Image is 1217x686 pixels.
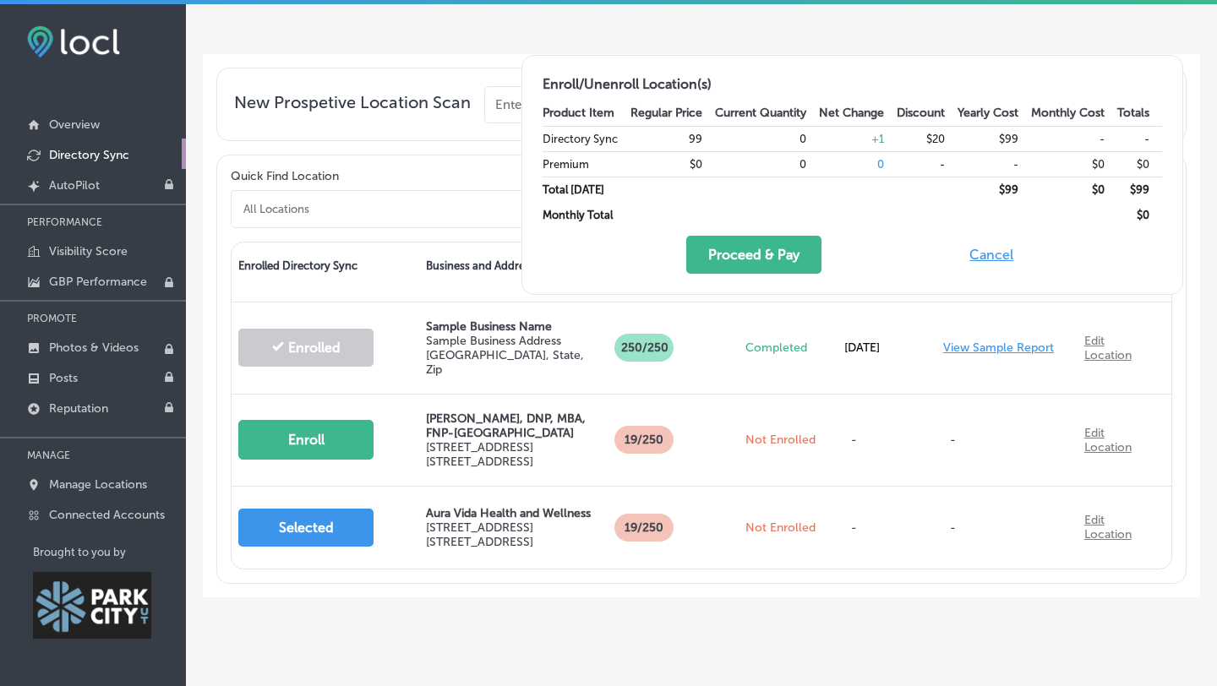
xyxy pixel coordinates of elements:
[49,275,147,289] p: GBP Performance
[614,426,674,454] p: 19 /250
[943,340,1054,355] a: View Sample Report
[614,514,674,542] p: 19 /250
[49,477,147,492] p: Manage Locations
[1084,426,1132,455] a: Edit Location
[49,117,100,132] p: Overview
[844,416,882,464] p: -
[419,242,607,302] div: Business and Address
[49,244,128,259] p: Visibility Score
[49,148,129,162] p: Directory Sync
[426,334,600,348] p: Sample Business Address
[33,572,151,639] img: Park City
[614,334,674,362] p: 250/250
[238,329,374,367] button: Enrolled
[49,340,139,355] p: Photos & Videos
[231,169,339,183] label: Quick Find Location
[49,178,100,193] p: AutoPilot
[943,416,1071,464] p: -
[838,324,936,372] div: [DATE]
[49,371,78,385] p: Posts
[238,420,374,460] button: Enroll
[943,504,1071,552] p: -
[49,508,165,522] p: Connected Accounts
[238,509,374,547] button: Selected
[484,86,897,123] input: Enter your business location
[242,201,644,216] input: All Locations
[426,319,600,334] p: Sample Business Name
[964,236,1018,274] button: Cancel
[426,411,600,440] p: [PERSON_NAME], DNP, MBA, FNP-[GEOGRAPHIC_DATA]
[232,242,419,302] div: Enrolled Directory Sync
[49,401,108,416] p: Reputation
[426,440,600,469] p: [STREET_ADDRESS] [STREET_ADDRESS]
[426,520,600,549] p: [STREET_ADDRESS] [STREET_ADDRESS]
[33,546,186,558] p: Brought to you by
[1084,334,1132,362] a: Edit Location
[745,340,831,355] p: Completed
[426,348,600,377] p: [GEOGRAPHIC_DATA], State, Zip
[686,236,821,274] button: Proceed & Pay
[27,26,120,57] img: fda3e92497d09a02dc62c9cd864e3231.png
[745,433,831,447] p: Not Enrolled
[844,504,882,552] p: -
[1084,513,1132,542] a: Edit Location
[426,506,600,520] p: Aura Vida Health and Wellness
[745,520,831,535] p: Not Enrolled
[234,92,471,123] span: New Prospetive Location Scan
